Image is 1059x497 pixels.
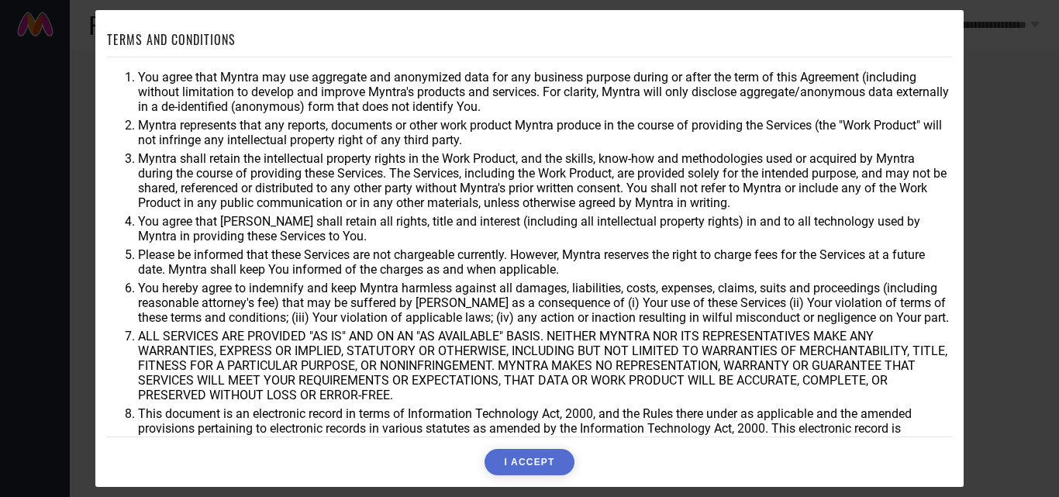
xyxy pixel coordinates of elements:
[485,449,574,475] button: I ACCEPT
[138,118,952,147] li: Myntra represents that any reports, documents or other work product Myntra produce in the course ...
[107,30,236,49] h1: TERMS AND CONDITIONS
[138,151,952,210] li: Myntra shall retain the intellectual property rights in the Work Product, and the skills, know-ho...
[138,247,952,277] li: Please be informed that these Services are not chargeable currently. However, Myntra reserves the...
[138,406,952,450] li: This document is an electronic record in terms of Information Technology Act, 2000, and the Rules...
[138,214,952,243] li: You agree that [PERSON_NAME] shall retain all rights, title and interest (including all intellect...
[138,329,952,402] li: ALL SERVICES ARE PROVIDED "AS IS" AND ON AN "AS AVAILABLE" BASIS. NEITHER MYNTRA NOR ITS REPRESEN...
[138,70,952,114] li: You agree that Myntra may use aggregate and anonymized data for any business purpose during or af...
[138,281,952,325] li: You hereby agree to indemnify and keep Myntra harmless against all damages, liabilities, costs, e...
